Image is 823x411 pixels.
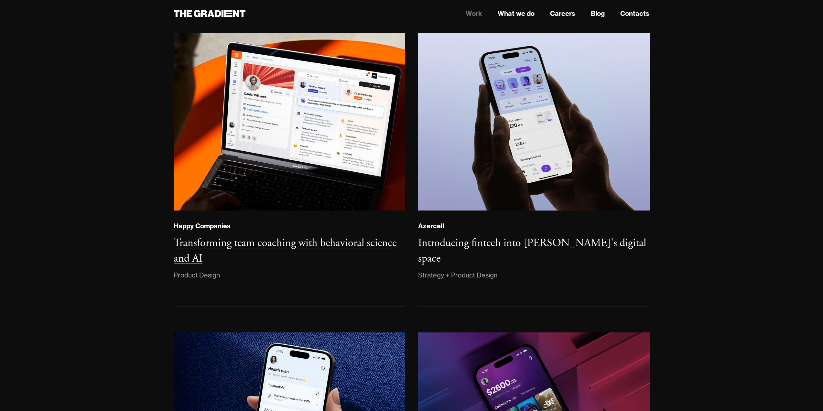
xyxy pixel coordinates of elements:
[418,222,444,230] div: Azercell
[418,270,497,280] div: Strategy + Product Design
[466,9,482,18] a: Work
[550,9,575,18] a: Careers
[620,9,649,18] a: Contacts
[591,9,605,18] a: Blog
[174,222,231,230] div: Happy Companies
[174,33,405,307] a: Happy CompaniesTransforming team coaching with behavioral science and AIProduct Design
[174,270,220,280] div: Product Design
[418,236,646,265] h3: Introducing fintech into [PERSON_NAME]'s digital space
[174,236,396,265] h3: Transforming team coaching with behavioral science and AI
[418,33,650,307] a: AzercellIntroducing fintech into [PERSON_NAME]'s digital spaceStrategy + Product Design
[498,9,535,18] a: What we do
